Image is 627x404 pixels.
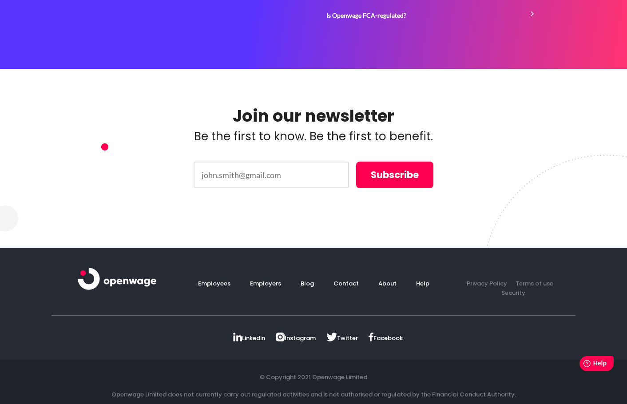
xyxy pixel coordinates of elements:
[407,279,429,288] a: Help
[194,162,349,188] input: john.smith@gmail.com
[369,333,373,341] img: facebook_icon.png
[292,279,314,288] a: Blog
[509,279,553,288] a: Terms of use
[326,333,337,341] img: twitter_icon.png
[317,334,358,342] a: Twitter
[79,104,548,127] h2: Join our newsletter
[241,279,281,288] a: Employers
[467,279,507,288] a: Privacy Policy
[325,279,359,288] a: Contact
[267,334,316,342] a: Instagram
[276,333,285,341] img: instagram_icon.png
[79,127,548,145] p: Be the first to know. Be the first to benefit.
[198,279,230,288] a: Employees
[326,4,541,27] a: Is Openwage FCA-regulated?
[495,289,525,297] a: Security
[356,162,433,188] input: Subscribe
[224,334,265,342] a: Linkedin
[369,279,397,288] a: About
[58,391,569,399] p: Openwage Limited does not currently carry out regulated activities and is not authorised or regul...
[233,333,242,341] img: linkedin_icon.png
[52,373,575,391] div: © Copyright 2021 Openwage Limited
[360,334,403,342] a: Facebook
[78,268,157,290] img: footer_logo.png
[548,353,617,377] iframe: Help widget launcher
